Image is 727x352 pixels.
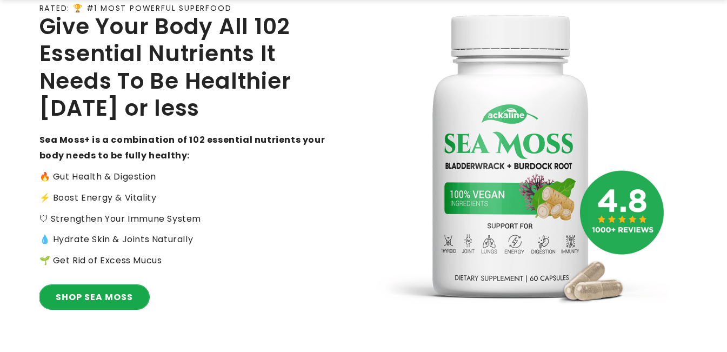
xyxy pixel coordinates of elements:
[39,169,326,185] p: 🔥 Gut Health & Digestion
[39,4,232,13] p: RATED: 🏆 #1 MOST POWERFUL SUPERFOOD
[39,253,326,269] p: 🌱 Get Rid of Excess Mucus
[39,211,326,227] p: 🛡 Strengthen Your Immune System
[39,232,326,248] p: 💧 Hydrate Skin & Joints Naturally
[39,13,326,122] h2: Give Your Body All 102 Essential Nutrients It Needs To Be Healthier [DATE] or less
[39,285,149,309] a: SHOP SEA MOSS
[39,134,325,162] strong: Sea Moss+ is a combination of 102 essential nutrients your body needs to be fully healthy:
[39,190,326,206] p: ⚡️ Boost Energy & Vitality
